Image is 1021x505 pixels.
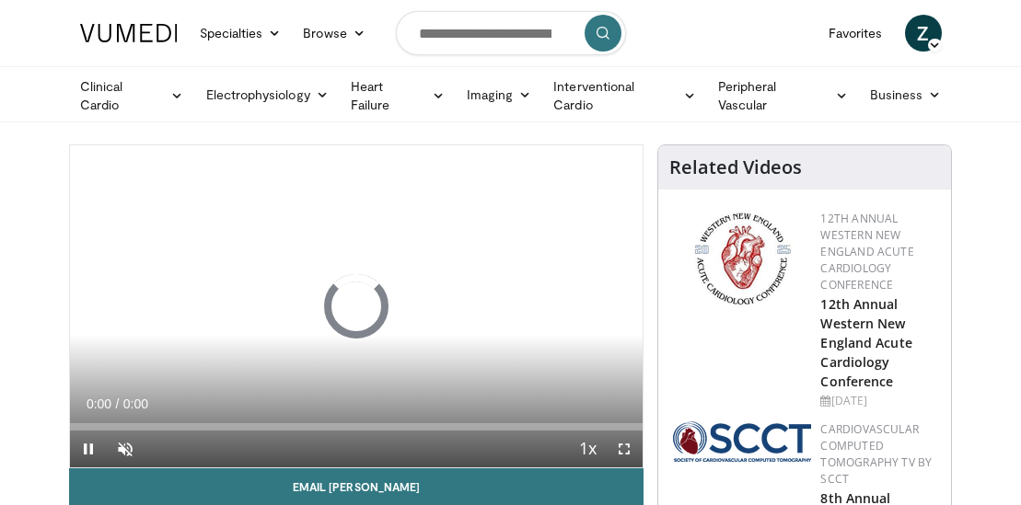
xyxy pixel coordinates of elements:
button: Unmute [107,430,144,467]
span: / [116,396,120,411]
img: 0954f259-7907-4053-a817-32a96463ecc8.png.150x105_q85_autocrop_double_scale_upscale_version-0.2.png [691,211,794,307]
button: Pause [70,430,107,467]
a: Specialties [189,15,293,52]
a: Cardiovascular Computed Tomography TV by SCCT [820,421,932,487]
input: Search topics, interventions [396,11,626,55]
a: Interventional Cardio [542,77,706,114]
a: Clinical Cardio [69,77,195,114]
img: VuMedi Logo [80,24,178,42]
h4: Related Videos [669,156,802,178]
button: Playback Rate [569,430,606,467]
a: Favorites [818,15,894,52]
button: Fullscreen [606,430,643,467]
img: 51a70120-4f25-49cc-93a4-67582377e75f.png.150x105_q85_autocrop_double_scale_upscale_version-0.2.png [673,421,811,462]
a: Email [PERSON_NAME] [69,468,644,505]
a: 12th Annual Western New England Acute Cardiology Conference [820,211,913,293]
span: 0:00 [87,396,111,411]
a: 12th Annual Western New England Acute Cardiology Conference [820,295,911,390]
a: Z [905,15,942,52]
a: Peripheral Vascular [707,77,859,114]
div: Progress Bar [70,423,644,430]
div: [DATE] [820,393,936,409]
video-js: Video Player [70,145,644,467]
a: Imaging [456,76,543,113]
a: Heart Failure [340,77,456,114]
a: Business [859,76,953,113]
span: 0:00 [123,396,148,411]
a: Browse [292,15,377,52]
a: Electrophysiology [195,76,340,113]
